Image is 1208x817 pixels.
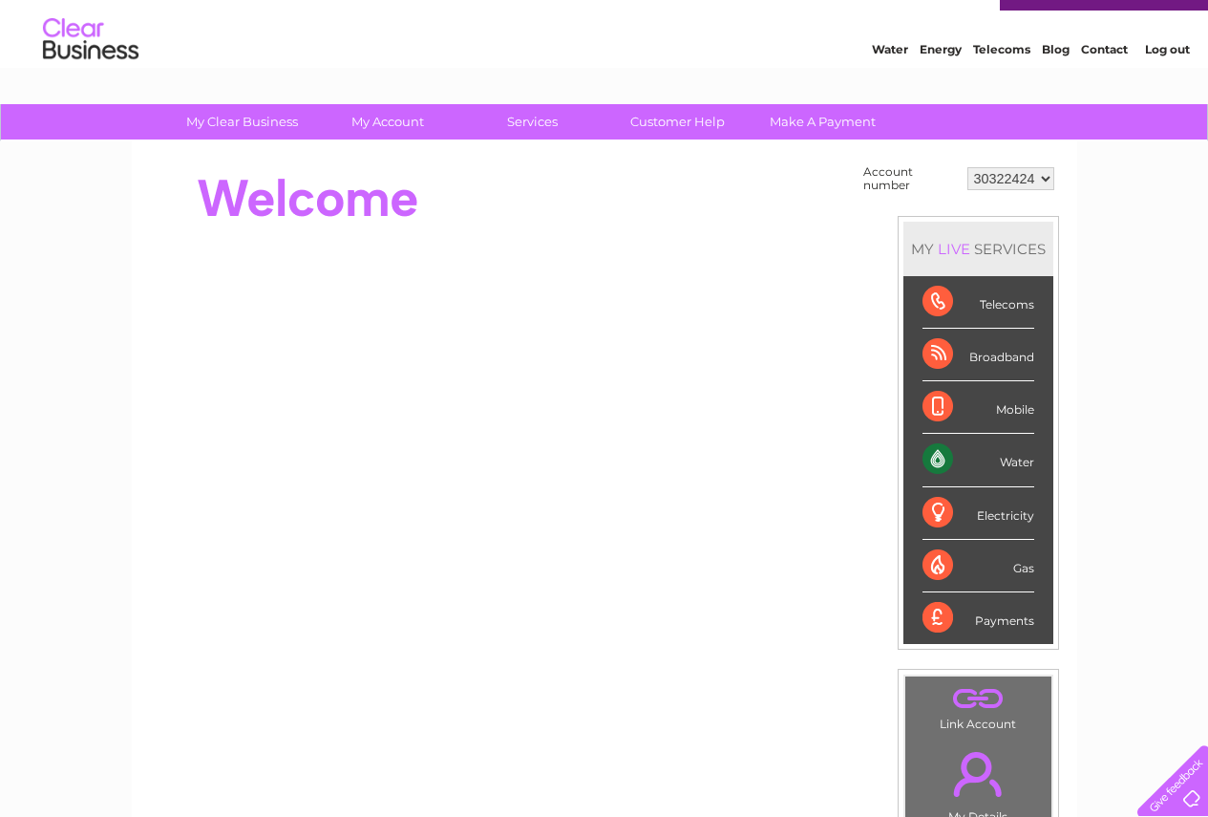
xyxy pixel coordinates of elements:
[599,104,756,140] a: Customer Help
[858,161,963,197] td: Account number
[163,104,321,140] a: My Clear Business
[42,50,139,108] img: logo.png
[903,222,1053,276] div: MY SERVICES
[1042,81,1070,96] a: Blog
[744,104,901,140] a: Make A Payment
[922,381,1034,434] div: Mobile
[848,10,980,33] a: 0333 014 3131
[922,434,1034,486] div: Water
[904,676,1052,736] td: Link Account
[910,741,1047,807] a: .
[922,487,1034,540] div: Electricity
[454,104,611,140] a: Services
[922,592,1034,644] div: Payments
[910,681,1047,715] a: .
[922,276,1034,329] div: Telecoms
[934,240,974,258] div: LIVE
[1145,81,1190,96] a: Log out
[872,81,908,96] a: Water
[308,104,466,140] a: My Account
[973,81,1030,96] a: Telecoms
[920,81,962,96] a: Energy
[154,11,1056,93] div: Clear Business is a trading name of Verastar Limited (registered in [GEOGRAPHIC_DATA] No. 3667643...
[1081,81,1128,96] a: Contact
[922,540,1034,592] div: Gas
[922,329,1034,381] div: Broadband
